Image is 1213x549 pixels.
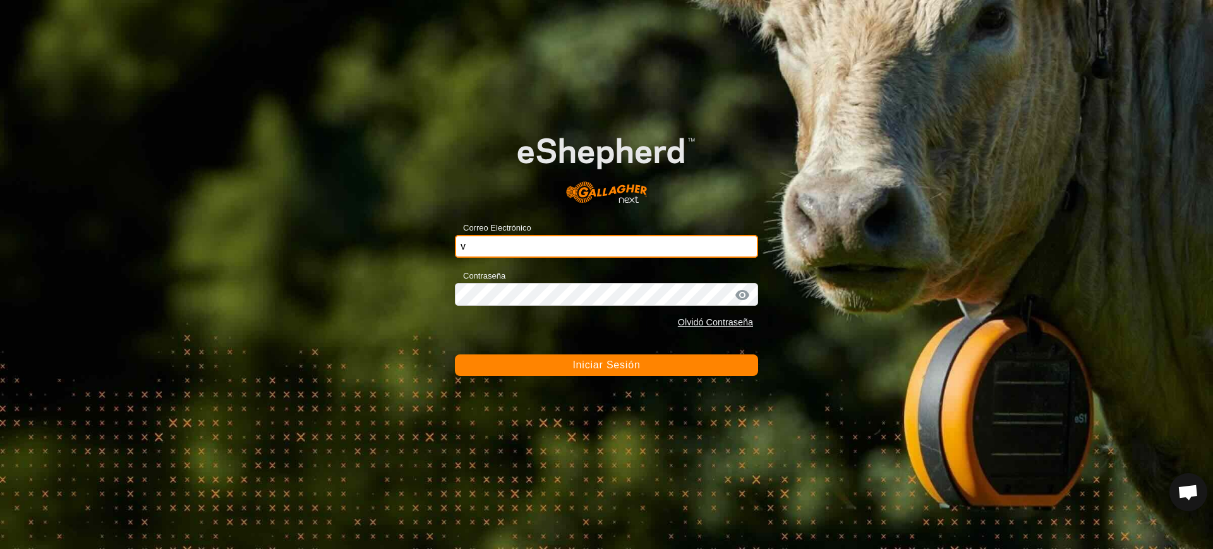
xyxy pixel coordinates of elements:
label: Correo Electrónico [455,222,531,234]
img: Logo de eShepherd [485,112,728,216]
input: Correo Electrónico [455,235,758,258]
button: Iniciar Sesión [455,354,758,376]
a: Olvidó Contraseña [678,317,753,327]
div: Chat abierto [1169,473,1207,511]
span: Iniciar Sesión [572,359,640,370]
label: Contraseña [455,270,505,282]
